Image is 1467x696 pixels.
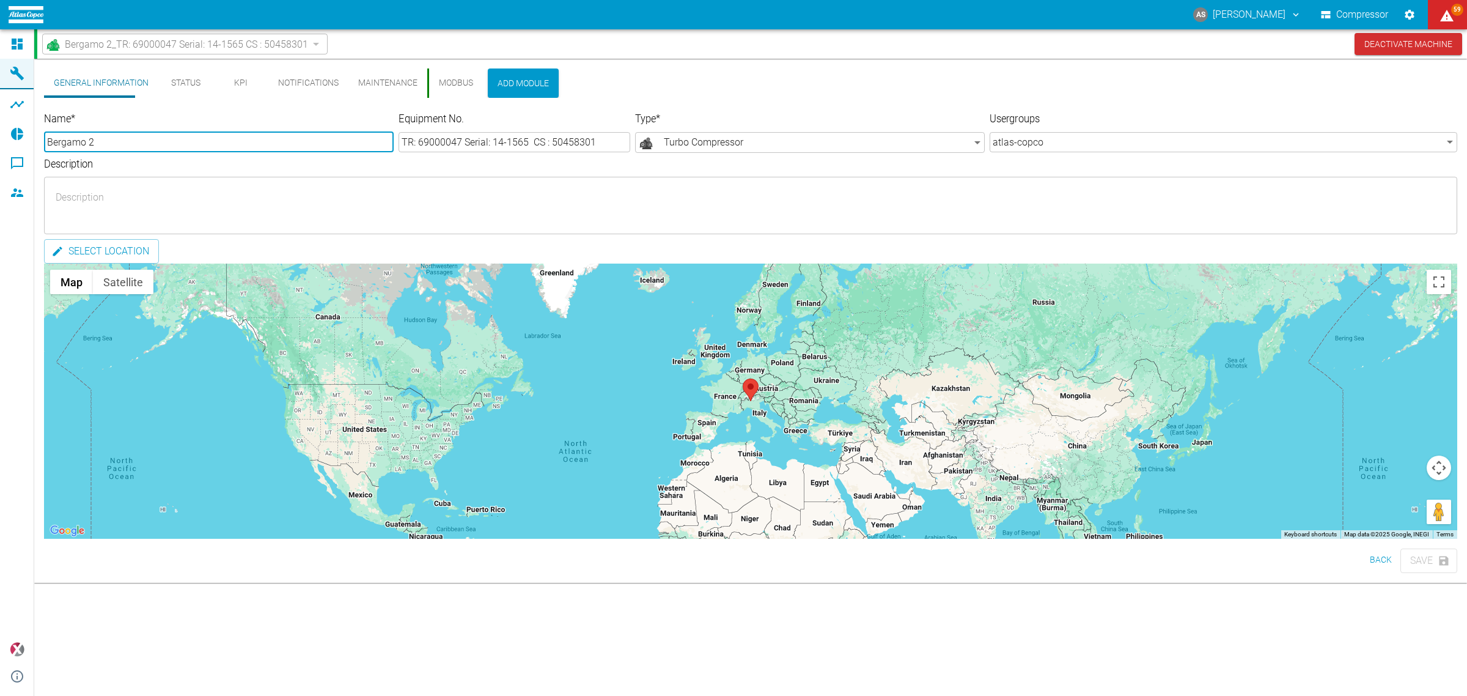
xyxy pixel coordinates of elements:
[44,68,158,98] button: General Information
[638,135,970,150] span: Turbo Compressor
[488,68,559,98] button: Add Module
[213,68,268,98] button: KPI
[427,68,483,98] button: Modbus
[399,112,572,127] label: Equipment No.
[990,132,1457,152] div: atlas-copco
[44,239,159,264] button: Select location
[990,112,1340,127] label: Usergroups
[158,68,213,98] button: Status
[44,157,1104,171] label: Description
[44,112,306,127] label: Name *
[399,132,630,152] input: Equipment No.
[1318,4,1391,26] button: Compressor
[45,37,308,51] a: Bergamo 2_TR: 69000047 Serial: 14-1565 CS : 50458301
[1355,33,1462,56] button: Deactivate Machine
[44,132,394,152] input: Name
[10,642,24,657] img: Xplore Logo
[635,112,897,127] label: Type *
[9,6,43,23] img: logo
[348,68,427,98] button: Maintenance
[65,37,308,51] span: Bergamo 2_TR: 69000047 Serial: 14-1565 CS : 50458301
[1399,4,1421,26] button: Settings
[1451,4,1463,16] span: 59
[1193,7,1208,22] div: AS
[268,68,348,98] button: Notifications
[1191,4,1303,26] button: andreas.schmitt@atlascopco.com
[1361,549,1400,571] button: Back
